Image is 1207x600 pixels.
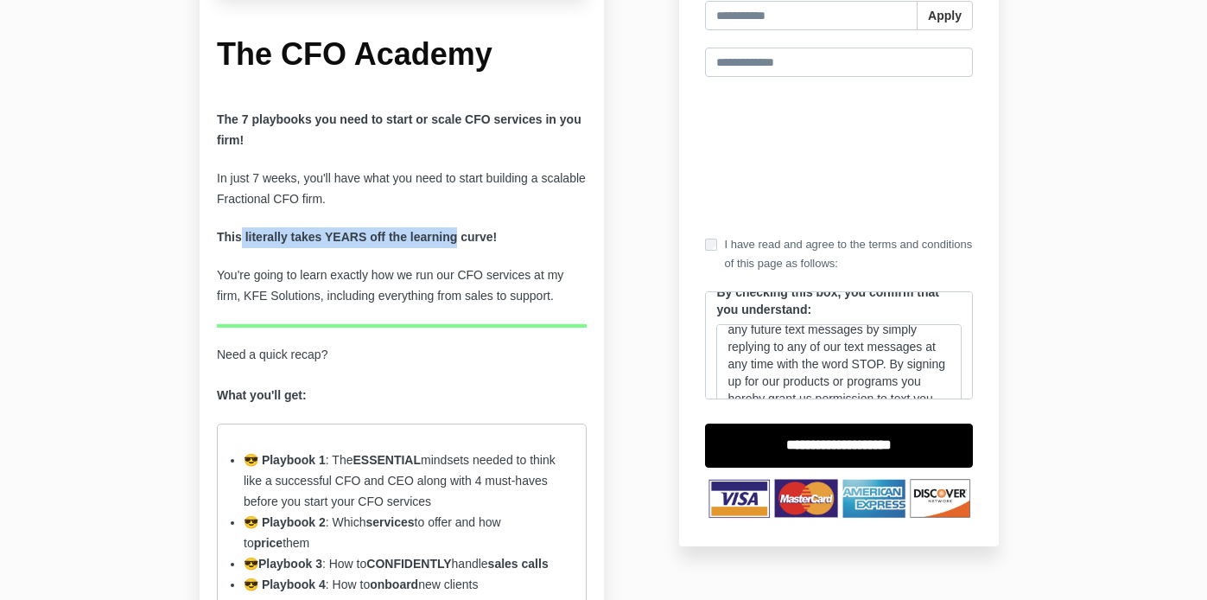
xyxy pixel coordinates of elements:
[244,453,326,467] strong: 😎 Playbook 1
[254,536,283,550] strong: price
[244,450,560,513] li: : The mindsets needed to think like a successful CFO and CEO along with 4 must-haves before you s...
[217,388,307,402] strong: What you'll get:
[244,578,326,591] strong: 😎 Playbook 4
[217,169,587,210] p: In just 7 weeks, you'll have what you need to start building a scalable Fractional CFO firm.
[217,112,581,147] b: The 7 playbooks you need to start or scale CFO services in you firm!
[217,345,587,407] p: Need a quick recap?
[488,557,518,571] strong: sales
[244,515,501,550] span: : Which to offer and how to them
[522,557,549,571] strong: calls
[705,235,973,273] label: I have read and agree to the terms and conditions of this page as follows:
[353,453,421,467] strong: ESSENTIAL
[217,35,587,75] h1: The CFO Academy
[244,515,326,529] strong: 😎 Playbook 2
[370,578,418,591] strong: onboard
[366,515,415,529] strong: services
[244,557,549,571] span: 😎 : How to handle
[702,91,976,221] iframe: Secure payment input frame
[366,557,451,571] strong: CONFIDENTLY
[917,1,973,30] button: Apply
[217,230,497,244] strong: This literally takes YEARS off the learning curve!
[705,239,717,251] input: I have read and agree to the terms and conditions of this page as follows:
[217,265,587,307] p: You're going to learn exactly how we run our CFO services at my firm, KFE Solutions, including ev...
[258,557,322,571] strong: Playbook 3
[705,476,973,520] img: TNbqccpWSzOQmI4HNVXb_Untitled_design-53.png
